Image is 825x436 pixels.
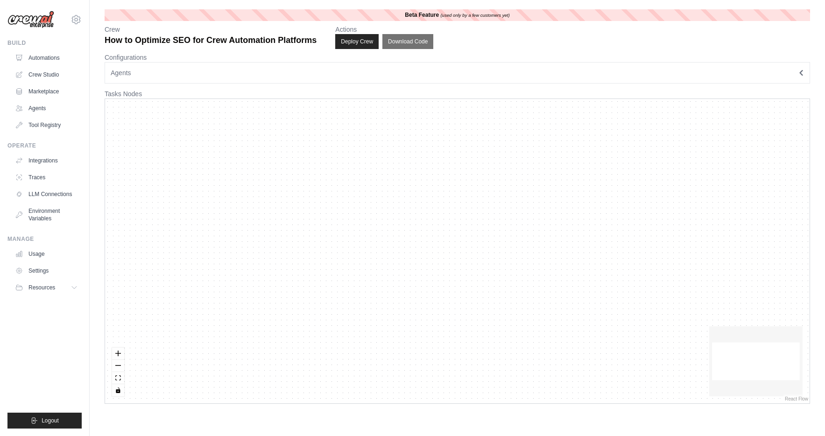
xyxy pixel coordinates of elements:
a: Environment Variables [11,204,82,226]
p: Crew [105,25,317,34]
img: Logo [7,11,54,28]
a: Crew Studio [11,67,82,82]
button: zoom in [112,348,124,360]
span: Resources [28,284,55,291]
p: Actions [335,25,433,34]
p: Configurations [105,53,810,62]
button: toggle interactivity [112,384,124,396]
div: Manage [7,235,82,243]
p: Tasks Nodes [105,89,810,98]
a: React Flow attribution [785,396,808,401]
button: Resources [11,280,82,295]
div: Build [7,39,82,47]
a: Settings [11,263,82,278]
div: Operate [7,142,82,149]
button: Logout [7,413,82,429]
a: Integrations [11,153,82,168]
p: How to Optimize SEO for Crew Automation Platforms [105,34,317,47]
button: zoom out [112,360,124,372]
a: Traces [11,170,82,185]
a: LLM Connections [11,187,82,202]
button: Download Code [382,34,433,49]
a: Marketplace [11,84,82,99]
button: Agents [105,62,810,84]
div: React Flow controls [112,348,124,396]
span: Agents [111,68,131,77]
button: fit view [112,372,124,384]
button: Deploy Crew [335,34,379,49]
i: (used only by a few customers yet) [440,13,509,18]
span: Logout [42,417,59,424]
b: Beta Feature [405,12,439,18]
a: Agents [11,101,82,116]
a: Automations [11,50,82,65]
a: Usage [11,246,82,261]
a: Tool Registry [11,118,82,133]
